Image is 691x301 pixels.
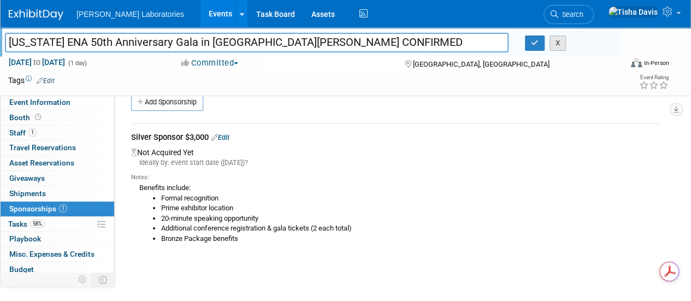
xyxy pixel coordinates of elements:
a: Travel Reservations [1,140,114,155]
img: Tisha Davis [608,6,658,18]
div: Benefits include: [131,182,661,244]
span: Event Information [9,98,70,107]
span: Booth not reserved yet [33,113,43,121]
a: Tasks58% [1,217,114,232]
a: Sponsorships1 [1,202,114,216]
td: Personalize Event Tab Strip [73,273,92,287]
button: X [550,36,566,51]
a: Edit [37,77,55,85]
a: Budget [1,262,114,277]
img: ExhibitDay [9,9,63,20]
span: 1 [28,128,37,137]
span: 58% [30,220,45,228]
div: Ideally by: event start date ([DATE])? [131,158,661,168]
td: Toggle Event Tabs [92,273,115,287]
span: Misc. Expenses & Credits [9,250,95,258]
a: Giveaways [1,171,114,186]
a: Add Sponsorship [131,93,203,111]
span: Search [558,10,583,19]
a: Booth [1,110,114,125]
a: Staff1 [1,126,114,140]
span: [PERSON_NAME] Laboratories [76,10,184,19]
li: 20-minute speaking opportunity [161,214,661,224]
span: Booth [9,113,43,122]
span: Budget [9,265,34,274]
span: [DATE] [DATE] [8,57,66,67]
span: Asset Reservations [9,158,74,167]
button: Committed [178,57,243,69]
a: Shipments [1,186,114,201]
td: Tags [8,75,55,86]
span: Travel Reservations [9,143,76,152]
a: Event Information [1,95,114,110]
div: In-Person [643,59,669,67]
a: Playbook [1,232,114,246]
div: Silver Sponsor $3,000 [131,132,661,145]
img: Format-Inperson.png [631,58,642,67]
span: Giveaways [9,174,45,182]
a: Edit [211,133,229,141]
span: [GEOGRAPHIC_DATA], [GEOGRAPHIC_DATA] [412,60,549,68]
span: 1 [59,204,67,213]
div: Event Format [572,57,669,73]
span: to [32,58,42,67]
li: Additional conference registration & gala tickets (2 each total) [161,223,661,234]
div: Notes: [131,173,661,182]
li: Bronze Package benefits [161,234,661,244]
span: (1 day) [67,60,87,67]
div: Not Acquired Yet [131,145,661,253]
li: Formal recognition [161,193,661,204]
div: Event Rating [639,75,669,80]
span: Playbook [9,234,41,243]
a: Asset Reservations [1,156,114,170]
span: Tasks [8,220,45,228]
a: Misc. Expenses & Credits [1,247,114,262]
a: Search [544,5,594,24]
li: Prime exhibitor location [161,203,661,214]
span: Staff [9,128,37,137]
span: Sponsorships [9,204,67,213]
span: Shipments [9,189,46,198]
